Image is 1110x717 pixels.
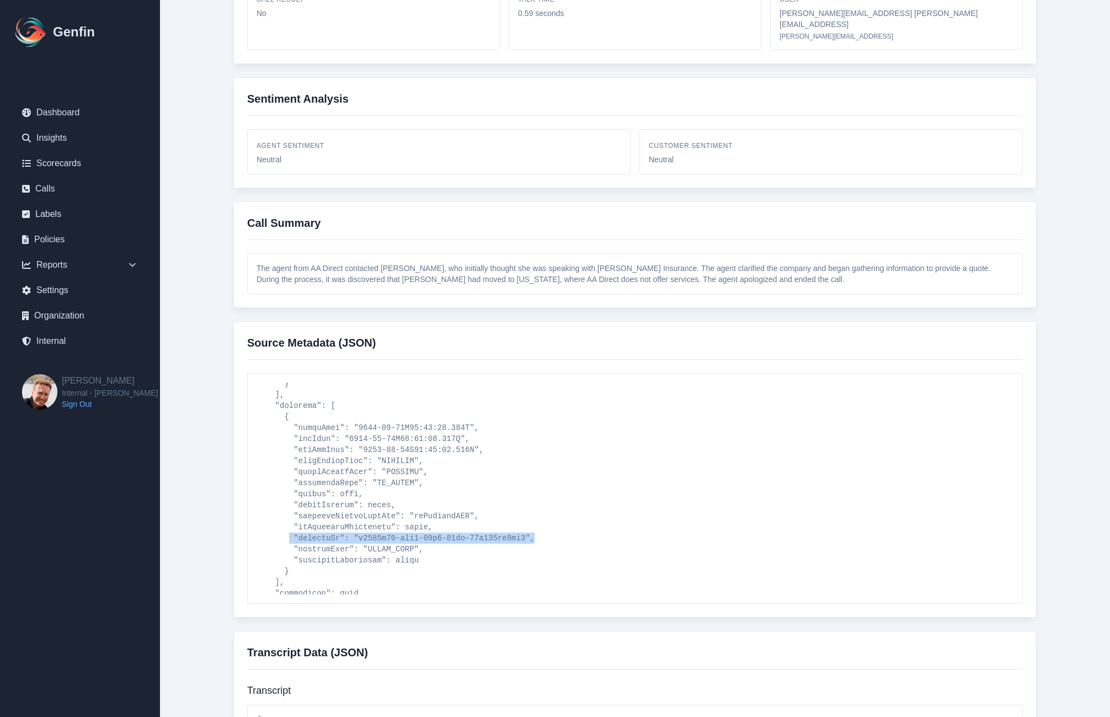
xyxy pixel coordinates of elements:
[13,330,147,352] a: Internal
[257,263,1013,285] p: The agent from AA Direct contacted [PERSON_NAME], who initially thought she was speaking with [PE...
[247,683,1023,698] h4: Transcript
[257,8,490,19] div: No
[247,215,1023,240] h3: Call Summary
[13,102,147,124] a: Dashboard
[13,279,147,301] a: Settings
[780,32,1013,41] div: [PERSON_NAME][EMAIL_ADDRESS]
[13,254,147,276] div: Reports
[13,127,147,149] a: Insights
[247,335,1023,360] h3: Source Metadata (JSON)
[649,154,1013,165] div: Neutral
[13,203,147,225] a: Labels
[257,154,621,165] div: Neutral
[780,8,1013,30] div: [PERSON_NAME][EMAIL_ADDRESS] [PERSON_NAME][EMAIL_ADDRESS]
[13,152,147,174] a: Scorecards
[13,14,49,50] img: Logo
[22,374,57,410] img: Brian Dunagan
[62,374,158,387] h2: [PERSON_NAME]
[257,383,1013,594] pre: { "loremips": "285726810644", "dolorsiTa": "481675914184", "consectet_adip": { "elit_sed": "doeiu...
[649,142,733,150] span: Customer Sentiment
[13,229,147,251] a: Policies
[247,645,1023,670] h3: Transcript Data (JSON)
[62,399,158,410] a: Sign Out
[247,91,1023,116] h3: Sentiment Analysis
[62,387,158,399] span: Internal - [PERSON_NAME]
[13,178,147,200] a: Calls
[257,142,324,150] span: Agent Sentiment
[13,305,147,327] a: Organization
[518,8,752,19] div: 0.59 seconds
[53,23,95,41] h1: Genfin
